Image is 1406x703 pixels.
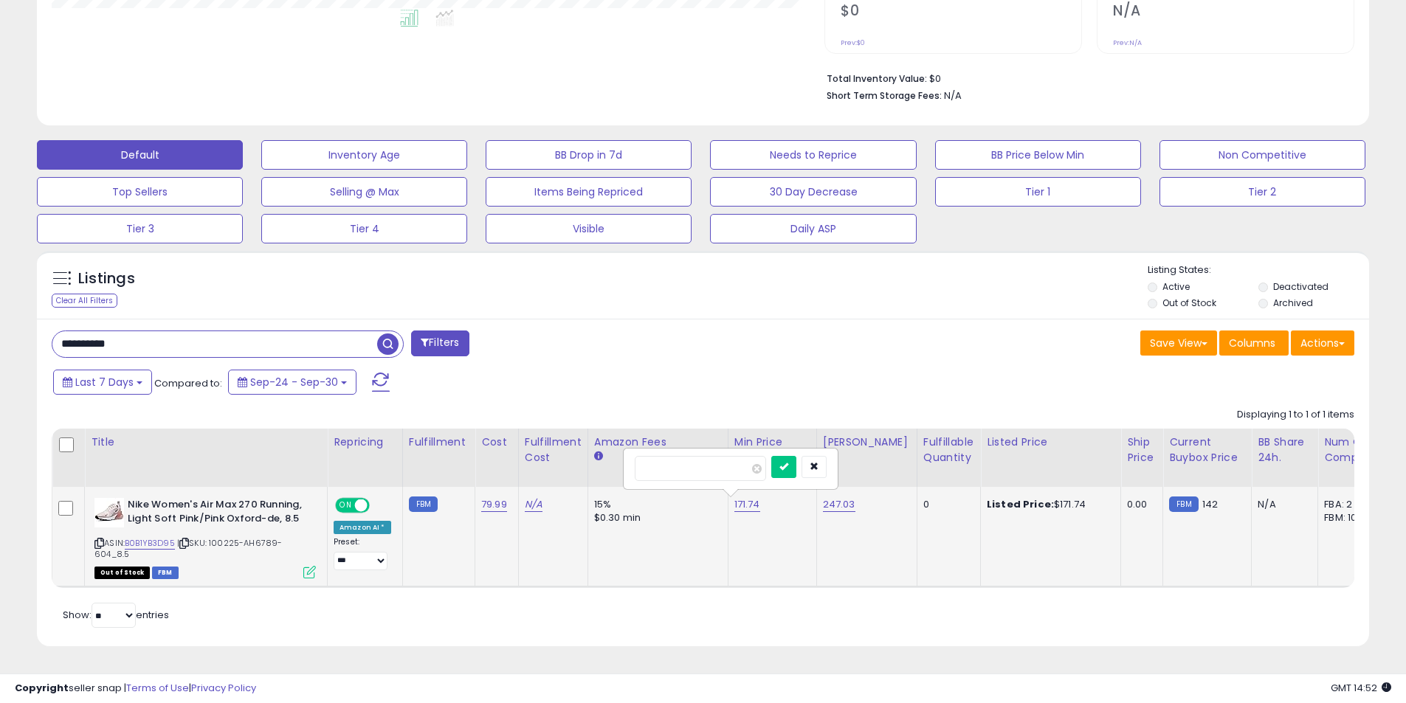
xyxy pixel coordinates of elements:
div: ASIN: [94,498,316,577]
div: $171.74 [987,498,1109,511]
button: Daily ASP [710,214,916,243]
div: FBA: 2 [1324,498,1373,511]
small: FBM [1169,496,1198,512]
div: Cost [481,434,512,450]
strong: Copyright [15,681,69,695]
div: Amazon AI * [334,521,391,534]
label: Out of Stock [1162,297,1216,309]
div: Title [91,434,321,450]
button: Save View [1140,330,1217,356]
span: 2025-10-8 14:52 GMT [1331,681,1391,695]
button: Sep-24 - Sep-30 [228,370,356,395]
div: Repricing [334,434,396,450]
button: Selling @ Max [261,177,467,207]
button: Tier 2 [1159,177,1365,207]
span: Sep-24 - Sep-30 [250,375,338,389]
span: 142 [1202,497,1218,511]
a: B0B1YB3D95 [125,537,175,550]
button: Inventory Age [261,140,467,170]
a: Privacy Policy [191,681,256,695]
div: Ship Price [1127,434,1157,465]
div: Min Price [734,434,810,450]
b: Short Term Storage Fees: [827,89,942,102]
li: $0 [827,69,1343,86]
button: BB Price Below Min [935,140,1141,170]
button: Columns [1219,330,1289,356]
div: Displaying 1 to 1 of 1 items [1237,408,1354,422]
span: OFF [368,499,391,512]
h2: $0 [841,2,1081,22]
p: Listing States: [1148,263,1369,277]
span: | SKU: 100225-AH6789-604_8.5 [94,537,282,559]
small: Prev: $0 [841,38,865,47]
div: FBM: 10 [1324,511,1373,524]
button: BB Drop in 7d [486,140,692,170]
label: Deactivated [1273,280,1329,293]
div: Current Buybox Price [1169,434,1245,465]
span: Columns [1229,336,1275,350]
button: Items Being Repriced [486,177,692,207]
a: Terms of Use [126,681,189,695]
button: Needs to Reprice [710,140,916,170]
h2: N/A [1113,2,1354,22]
button: Visible [486,214,692,243]
div: Fulfillment [409,434,469,450]
div: Fulfillment Cost [525,434,582,465]
span: Compared to: [154,376,222,390]
span: Show: entries [63,608,169,622]
div: Fulfillable Quantity [923,434,974,465]
div: N/A [1258,498,1306,511]
h5: Listings [78,269,135,289]
button: Tier 1 [935,177,1141,207]
a: 171.74 [734,497,760,512]
div: 0 [923,498,969,511]
div: Preset: [334,537,391,570]
small: FBM [409,496,438,512]
a: 247.03 [823,497,855,512]
img: 41LTJCp0b6L._SL40_.jpg [94,498,124,527]
span: N/A [944,89,962,103]
small: Amazon Fees. [594,450,603,463]
span: Last 7 Days [75,375,134,389]
div: BB Share 24h. [1258,434,1312,465]
button: Tier 4 [261,214,467,243]
b: Listed Price: [987,497,1054,511]
span: FBM [152,567,179,579]
label: Archived [1273,297,1313,309]
div: 0.00 [1127,498,1151,511]
small: Prev: N/A [1113,38,1142,47]
span: ON [337,499,355,512]
button: Actions [1291,330,1354,356]
button: 30 Day Decrease [710,177,916,207]
a: N/A [525,497,542,512]
label: Active [1162,280,1190,293]
button: Non Competitive [1159,140,1365,170]
span: All listings that are currently out of stock and unavailable for purchase on Amazon [94,567,150,579]
b: Total Inventory Value: [827,72,927,85]
a: 79.99 [481,497,507,512]
div: seller snap | | [15,682,256,696]
div: Amazon Fees [594,434,722,450]
b: Nike Women's Air Max 270 Running, Light Soft Pink/Pink Oxford-de, 8.5 [128,498,307,529]
div: 15% [594,498,717,511]
button: Top Sellers [37,177,243,207]
button: Default [37,140,243,170]
div: Num of Comp. [1324,434,1378,465]
button: Last 7 Days [53,370,152,395]
button: Tier 3 [37,214,243,243]
div: Listed Price [987,434,1114,450]
div: $0.30 min [594,511,717,524]
button: Filters [411,330,469,356]
div: Clear All Filters [52,294,117,308]
div: [PERSON_NAME] [823,434,911,450]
